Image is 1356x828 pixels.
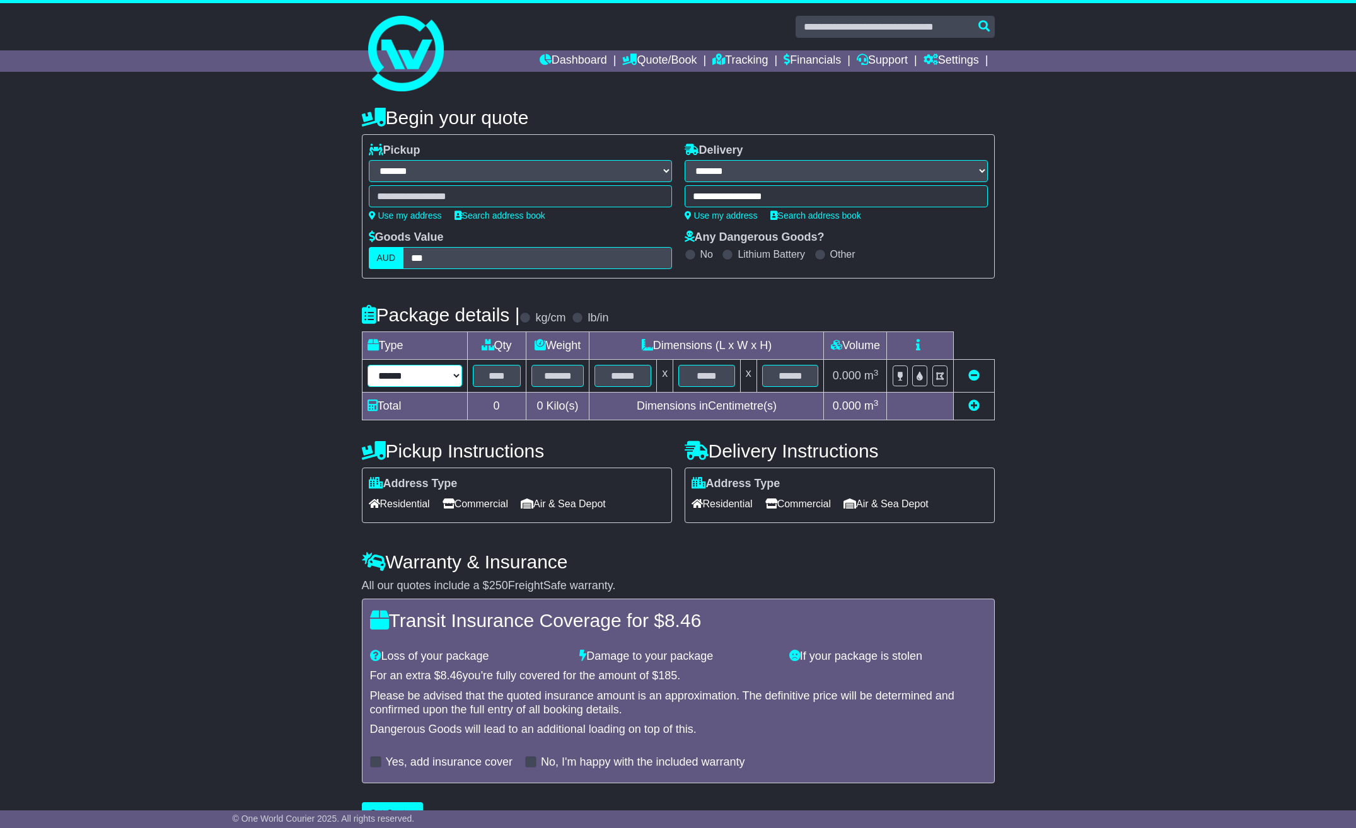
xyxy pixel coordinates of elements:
[833,400,861,412] span: 0.000
[874,398,879,408] sup: 3
[535,311,565,325] label: kg/cm
[536,400,543,412] span: 0
[541,756,745,769] label: No, I'm happy with the included warranty
[443,494,508,514] span: Commercial
[685,210,758,221] a: Use my address
[770,210,861,221] a: Search address book
[369,494,430,514] span: Residential
[622,50,697,72] a: Quote/Book
[369,144,420,158] label: Pickup
[489,579,508,592] span: 250
[738,248,805,260] label: Lithium Battery
[685,231,825,244] label: Any Dangerous Goods?
[370,689,987,716] div: Please be advised that the quoted insurance amount is an approximation. The definitive price will...
[692,494,753,514] span: Residential
[685,144,743,158] label: Delivery
[874,368,879,377] sup: 3
[369,210,442,221] a: Use my address
[843,494,929,514] span: Air & Sea Depot
[362,579,995,593] div: All our quotes include a $ FreightSafe warranty.
[864,400,879,412] span: m
[362,393,467,420] td: Total
[362,107,995,128] h4: Begin your quote
[968,400,980,412] a: Add new item
[833,369,861,382] span: 0.000
[784,50,841,72] a: Financials
[369,477,458,491] label: Address Type
[830,248,855,260] label: Other
[589,393,824,420] td: Dimensions in Centimetre(s)
[441,669,463,682] span: 8.46
[369,247,404,269] label: AUD
[765,494,831,514] span: Commercial
[692,477,780,491] label: Address Type
[700,248,713,260] label: No
[540,50,607,72] a: Dashboard
[370,669,987,683] div: For an extra $ you're fully covered for the amount of $ .
[657,360,673,393] td: x
[362,440,672,461] h4: Pickup Instructions
[664,610,701,631] span: 8.46
[467,393,526,420] td: 0
[233,814,415,824] span: © One World Courier 2025. All rights reserved.
[589,332,824,360] td: Dimensions (L x W x H)
[370,610,987,631] h4: Transit Insurance Coverage for $
[369,231,444,244] label: Goods Value
[968,369,980,382] a: Remove this item
[740,360,756,393] td: x
[924,50,979,72] a: Settings
[364,650,574,664] div: Loss of your package
[467,332,526,360] td: Qty
[712,50,768,72] a: Tracking
[857,50,908,72] a: Support
[824,332,887,360] td: Volume
[783,650,993,664] div: If your package is stolen
[362,332,467,360] td: Type
[362,304,520,325] h4: Package details |
[864,369,879,382] span: m
[521,494,606,514] span: Air & Sea Depot
[370,723,987,737] div: Dangerous Goods will lead to an additional loading on top of this.
[455,210,545,221] a: Search address book
[362,551,995,572] h4: Warranty & Insurance
[573,650,783,664] div: Damage to your package
[658,669,677,682] span: 185
[685,440,995,461] h4: Delivery Instructions
[386,756,513,769] label: Yes, add insurance cover
[526,332,589,360] td: Weight
[362,802,424,824] button: Get Quotes
[588,311,608,325] label: lb/in
[526,393,589,420] td: Kilo(s)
